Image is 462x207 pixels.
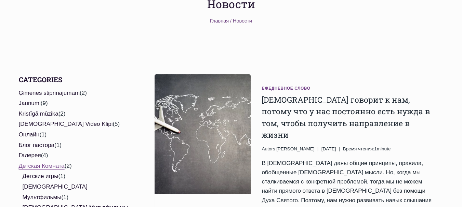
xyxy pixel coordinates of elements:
span: Autors [262,145,275,153]
span: Новости [233,18,252,24]
a: Детские игры [23,173,58,179]
a: [DEMOGRAPHIC_DATA] Мультфильмы [23,183,88,201]
a: Ģimenes stiprinājumam [19,90,80,96]
li: (4) [19,150,134,161]
li: (2) [19,109,134,119]
span: 1 [343,145,391,153]
span: minute [377,146,391,151]
span: Время чтения: [343,146,374,151]
a: Ежедневное слово [262,86,310,91]
span: / [230,18,232,24]
li: (1) [19,140,134,151]
li: (5) [19,119,134,130]
a: [DEMOGRAPHIC_DATA] Video Klipi [19,121,113,127]
li: (1) [19,130,134,140]
li: (9) [19,98,134,109]
h2: Categories [19,74,134,85]
a: Блог пастора [19,142,55,148]
a: Oнлайн [19,131,40,138]
a: [DEMOGRAPHIC_DATA] говорит к нам, потому что у нас постоянно есть нужда в том, чтобы получить нап... [262,94,430,140]
a: Детская Комната [19,163,65,169]
img: Бог говорит к нам, потому что у нас постоянно есть нужда в том, чтобы получить направление в жизни [155,74,251,194]
nav: Навигационные цепочки [210,17,252,25]
a: Jaunumi [19,100,41,106]
a: Kristīgā mūzika [19,110,58,117]
span: [PERSON_NAME] [276,146,315,151]
li: (1) [23,182,134,203]
time: [DATE] [321,145,336,153]
a: Главная [210,18,229,24]
li: (2) [19,88,134,99]
a: Галерея [19,152,41,159]
li: (1) [23,171,134,182]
